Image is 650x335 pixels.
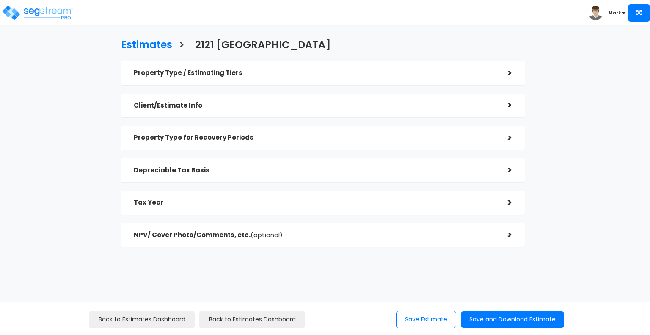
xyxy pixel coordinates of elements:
div: > [495,228,512,241]
div: > [495,196,512,209]
h3: Estimates [121,39,172,53]
h5: Client/Estimate Info [134,102,495,109]
h5: Property Type for Recovery Periods [134,134,495,141]
a: Back to Estimates Dashboard [89,311,195,328]
h3: > [179,39,185,53]
h5: Tax Year [134,199,495,206]
img: avatar.png [588,6,603,20]
button: Save Estimate [396,311,456,328]
button: Save and Download Estimate [461,311,564,328]
h5: NPV/ Cover Photo/Comments, etc. [134,232,495,239]
img: logo_pro_r.png [1,4,73,21]
span: (optional) [251,230,283,239]
h3: 2121 [GEOGRAPHIC_DATA] [195,39,331,53]
a: Estimates [115,31,172,57]
b: Mark [609,10,621,16]
div: > [495,66,512,80]
div: > [495,131,512,144]
div: > [495,99,512,112]
h5: Depreciable Tax Basis [134,167,495,174]
div: > [495,163,512,177]
h5: Property Type / Estimating Tiers [134,69,495,77]
a: 2121 [GEOGRAPHIC_DATA] [189,31,331,57]
a: Back to Estimates Dashboard [199,311,305,328]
